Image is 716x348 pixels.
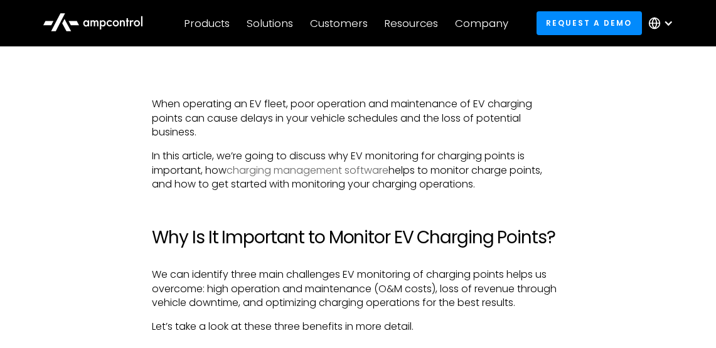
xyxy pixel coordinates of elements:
div: Solutions [247,16,293,30]
div: Products [184,16,230,30]
h2: Why Is It Important to Monitor EV Charging Points? [152,227,564,248]
div: Resources [384,16,438,30]
p: We can identify three main challenges EV monitoring of charging points helps us overcome: high op... [152,268,564,310]
div: Customers [310,16,368,30]
a: charging management software [227,163,388,177]
a: Request a demo [537,11,642,34]
p: Let’s take a look at these three benefits in more detail. [152,320,564,334]
p: When operating an EV fleet, poor operation and maintenance of EV charging points can cause delays... [152,97,564,139]
div: Company [455,16,508,30]
p: In this article, we’re going to discuss why EV monitoring for charging points is important, how h... [152,149,564,191]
